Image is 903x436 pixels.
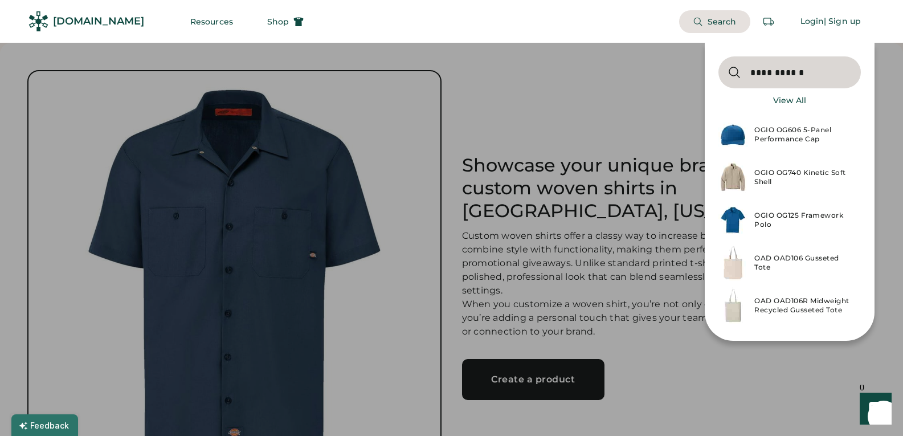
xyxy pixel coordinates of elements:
div: OGIO OG740 Kinetic Soft Shell [754,168,854,186]
iframe: Front Chat [849,385,898,434]
div: OGIO OG125 Framework Polo [754,211,854,229]
span: Search [708,18,737,26]
img: OAD106R-Recycled_Natural-Front.jpg [718,284,747,327]
div: OAD OAD106 Gusseted Tote [754,254,854,272]
span: Shop [267,18,289,26]
div: Login [800,16,824,27]
div: OGIO OG606 5-Panel Performance Cap [754,125,854,144]
div: [DOMAIN_NAME] [53,14,144,28]
button: Search [679,10,750,33]
img: Rendered Logo - Screens [28,11,48,31]
img: Api-URL-2025-08-08T22-32-27-809_clipped_rev_1.jpeg [718,199,747,242]
div: View All [773,95,806,107]
div: OAD OAD106R Midweight Recycled Gusseted Tote [754,296,854,315]
button: Shop [254,10,317,33]
button: Resources [177,10,247,33]
div: | Sign up [824,16,861,27]
img: Api-URL-2025-08-08T22-48-33-722_clipped_rev_1.jpeg [718,113,747,156]
img: Api-URL-2025-08-08T22-35-50-897_clipped_rev_1.jpeg [718,156,747,199]
img: OAD106-Natural-Front.jpg [718,242,747,284]
button: Retrieve an order [757,10,780,33]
